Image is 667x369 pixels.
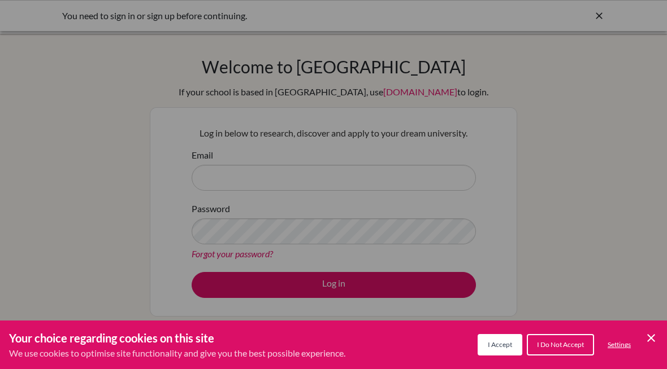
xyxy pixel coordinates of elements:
span: Settings [608,340,631,349]
span: I Do Not Accept [537,340,584,349]
button: Settings [599,335,640,354]
button: I Do Not Accept [527,334,594,355]
button: Save and close [644,331,658,345]
span: I Accept [488,340,512,349]
button: I Accept [478,334,522,355]
p: We use cookies to optimise site functionality and give you the best possible experience. [9,346,345,360]
h3: Your choice regarding cookies on this site [9,330,345,346]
